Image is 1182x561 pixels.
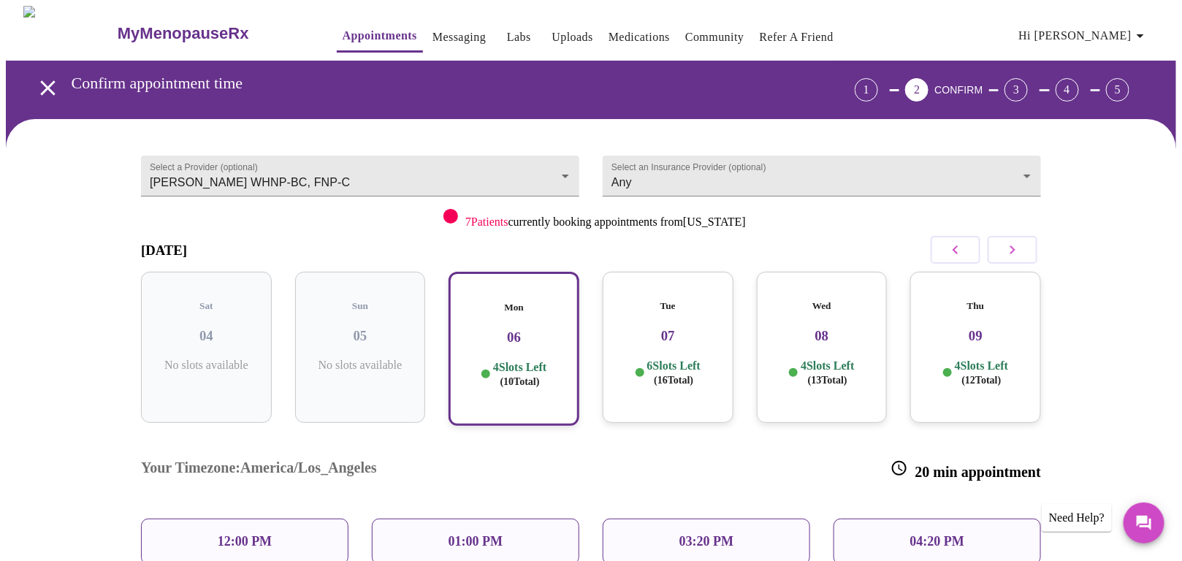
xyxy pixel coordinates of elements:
[1124,503,1164,543] button: Messages
[1042,504,1112,532] div: Need Help?
[141,156,579,196] div: [PERSON_NAME] WHNP-BC, FNP-C
[141,243,187,259] h3: [DATE]
[769,300,876,312] h5: Wed
[546,23,599,52] button: Uploads
[307,300,414,312] h5: Sun
[493,360,546,389] p: 4 Slots Left
[465,215,508,228] span: 7 Patients
[115,8,307,59] a: MyMenopauseRx
[307,328,414,344] h3: 05
[934,84,983,96] span: CONFIRM
[647,359,701,387] p: 6 Slots Left
[118,24,249,43] h3: MyMenopauseRx
[679,23,750,52] button: Community
[962,375,1002,386] span: ( 12 Total)
[153,359,260,372] p: No slots available
[905,78,929,102] div: 2
[910,534,964,549] p: 04:20 PM
[760,27,834,47] a: Refer a Friend
[500,376,540,387] span: ( 10 Total)
[614,328,722,344] h3: 07
[891,459,1041,481] h3: 20 min appointment
[614,300,722,312] h5: Tue
[462,302,566,313] h5: Mon
[432,27,486,47] a: Messaging
[465,215,746,229] p: currently booking appointments from [US_STATE]
[153,300,260,312] h5: Sat
[462,329,566,346] h3: 06
[26,66,69,110] button: open drawer
[1056,78,1079,102] div: 4
[552,27,593,47] a: Uploads
[72,74,774,93] h3: Confirm appointment time
[343,26,417,46] a: Appointments
[754,23,840,52] button: Refer a Friend
[679,534,733,549] p: 03:20 PM
[801,359,854,387] p: 4 Slots Left
[427,23,492,52] button: Messaging
[769,328,876,344] h3: 08
[808,375,847,386] span: ( 13 Total)
[337,21,423,53] button: Appointments
[495,23,542,52] button: Labs
[449,534,503,549] p: 01:00 PM
[1106,78,1129,102] div: 5
[685,27,744,47] a: Community
[507,27,531,47] a: Labs
[218,534,272,549] p: 12:00 PM
[855,78,878,102] div: 1
[922,328,1029,344] h3: 09
[153,328,260,344] h3: 04
[1013,21,1155,50] button: Hi [PERSON_NAME]
[609,27,670,47] a: Medications
[307,359,414,372] p: No slots available
[922,300,1029,312] h5: Thu
[955,359,1008,387] p: 4 Slots Left
[1004,78,1028,102] div: 3
[141,459,377,481] h3: Your Timezone: America/Los_Angeles
[23,6,115,61] img: MyMenopauseRx Logo
[603,23,676,52] button: Medications
[1019,26,1149,46] span: Hi [PERSON_NAME]
[654,375,693,386] span: ( 16 Total)
[603,156,1041,196] div: Any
